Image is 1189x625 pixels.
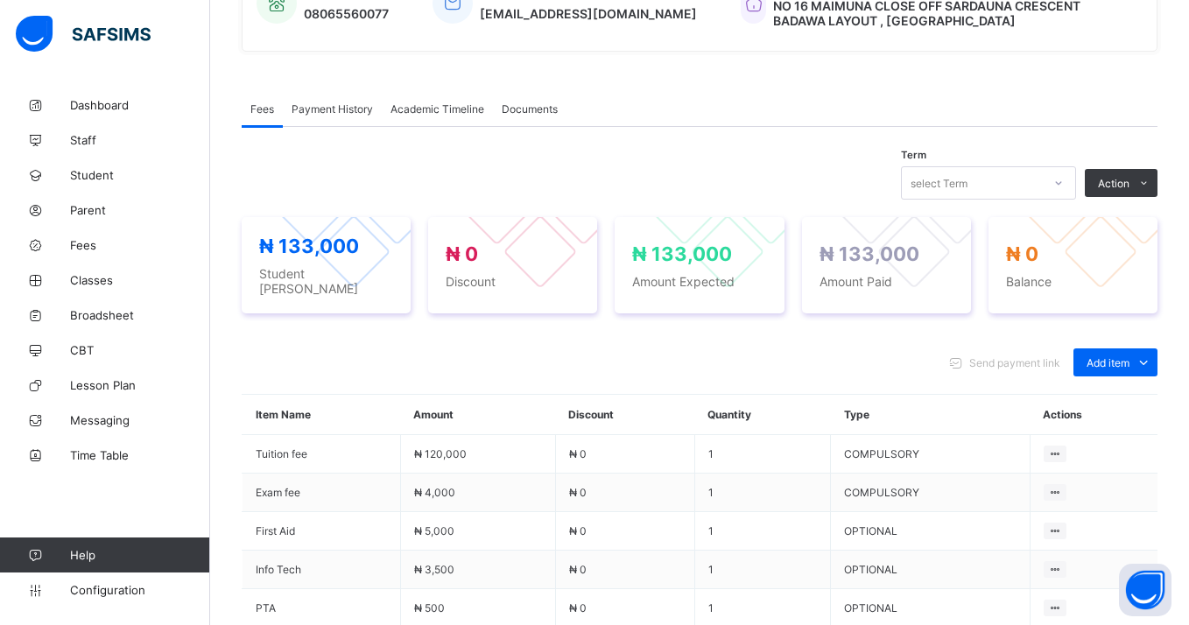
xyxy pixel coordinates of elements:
[632,242,732,265] span: ₦ 133,000
[1119,564,1171,616] button: Open asap
[1087,356,1129,369] span: Add item
[70,583,209,597] span: Configuration
[1098,177,1129,190] span: Action
[256,447,387,460] span: Tuition fee
[1030,395,1157,435] th: Actions
[414,486,455,499] span: ₦ 4,000
[569,601,587,614] span: ₦ 0
[569,486,587,499] span: ₦ 0
[1006,274,1140,289] span: Balance
[259,235,359,257] span: ₦ 133,000
[70,308,210,322] span: Broadsheet
[414,563,454,576] span: ₦ 3,500
[820,274,953,289] span: Amount Paid
[446,274,580,289] span: Discount
[16,16,151,53] img: safsims
[831,435,1030,474] td: COMPULSORY
[256,601,387,614] span: PTA
[911,166,967,200] div: select Term
[70,203,210,217] span: Parent
[292,102,373,116] span: Payment History
[256,524,387,537] span: First Aid
[414,601,445,614] span: ₦ 500
[70,133,210,147] span: Staff
[694,474,830,512] td: 1
[694,395,830,435] th: Quantity
[901,149,926,161] span: Term
[831,512,1030,551] td: OPTIONAL
[414,524,454,537] span: ₦ 5,000
[414,447,467,460] span: ₦ 120,000
[70,448,210,462] span: Time Table
[831,395,1030,435] th: Type
[694,512,830,551] td: 1
[70,413,210,427] span: Messaging
[256,486,387,499] span: Exam fee
[831,551,1030,589] td: OPTIONAL
[831,474,1030,512] td: COMPULSORY
[480,6,697,21] span: [EMAIL_ADDRESS][DOMAIN_NAME]
[632,274,766,289] span: Amount Expected
[969,356,1060,369] span: Send payment link
[250,102,274,116] span: Fees
[569,447,587,460] span: ₦ 0
[446,242,478,265] span: ₦ 0
[304,6,389,21] span: 08065560077
[694,435,830,474] td: 1
[400,395,555,435] th: Amount
[70,168,210,182] span: Student
[256,563,387,576] span: Info Tech
[569,524,587,537] span: ₦ 0
[70,273,210,287] span: Classes
[70,238,210,252] span: Fees
[70,343,210,357] span: CBT
[569,563,587,576] span: ₦ 0
[70,548,209,562] span: Help
[70,378,210,392] span: Lesson Plan
[694,551,830,589] td: 1
[502,102,558,116] span: Documents
[259,266,393,296] span: Student [PERSON_NAME]
[555,395,694,435] th: Discount
[243,395,401,435] th: Item Name
[820,242,919,265] span: ₦ 133,000
[390,102,484,116] span: Academic Timeline
[1006,242,1038,265] span: ₦ 0
[70,98,210,112] span: Dashboard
